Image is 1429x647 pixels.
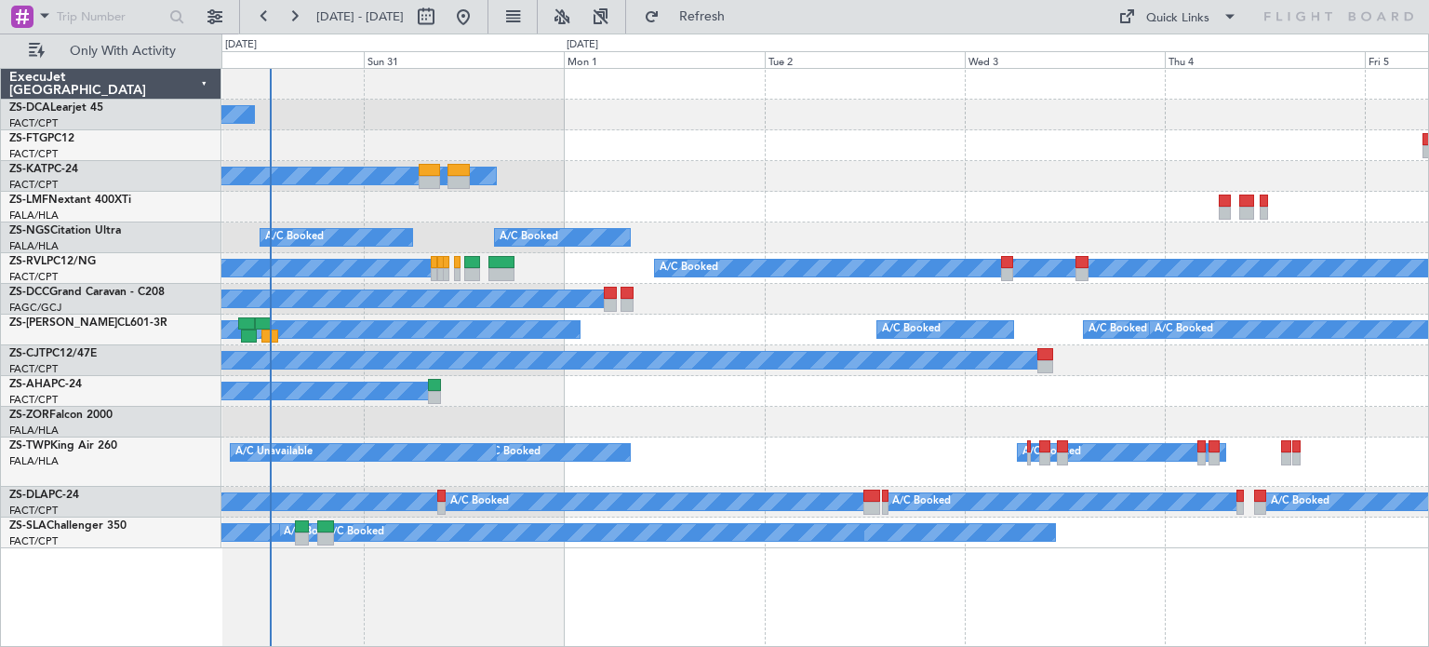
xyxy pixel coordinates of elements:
[9,379,51,390] span: ZS-AHA
[9,317,167,329] a: ZS-[PERSON_NAME]CL601-3R
[9,239,59,253] a: FALA/HLA
[1146,9,1209,28] div: Quick Links
[9,209,59,222] a: FALA/HLA
[9,440,117,452] a: ZS-TWPKing Air 260
[9,348,97,359] a: ZS-CJTPC12/47E
[9,287,49,298] span: ZS-DCC
[9,116,58,130] a: FACT/CPT
[9,102,50,114] span: ZS-DCA
[9,133,47,144] span: ZS-FTG
[9,504,58,518] a: FACT/CPT
[9,440,50,452] span: ZS-TWP
[9,178,58,192] a: FACT/CPT
[482,438,541,466] div: A/C Booked
[663,10,741,23] span: Refresh
[9,454,59,468] a: FALA/HLA
[235,438,313,466] div: A/C Unavailable
[9,225,121,236] a: ZS-NGSCitation Ultra
[765,51,965,68] div: Tue 2
[364,51,564,68] div: Sun 31
[9,195,48,206] span: ZS-LMF
[9,520,47,532] span: ZS-SLA
[20,36,202,66] button: Only With Activity
[567,37,598,53] div: [DATE]
[1088,316,1147,344] div: A/C Booked
[48,45,196,58] span: Only With Activity
[9,410,113,421] a: ZS-ZORFalcon 2000
[9,301,61,315] a: FAGC/GCJ
[1271,488,1329,516] div: A/C Booked
[9,270,58,284] a: FACT/CPT
[9,379,82,390] a: ZS-AHAPC-24
[9,256,96,267] a: ZS-RVLPC12/NG
[9,256,47,267] span: ZS-RVL
[9,362,58,376] a: FACT/CPT
[1022,438,1081,466] div: A/C Booked
[892,488,951,516] div: A/C Booked
[9,164,47,175] span: ZS-KAT
[9,133,74,144] a: ZS-FTGPC12
[1165,51,1365,68] div: Thu 4
[9,195,131,206] a: ZS-LMFNextant 400XTi
[316,8,404,25] span: [DATE] - [DATE]
[9,102,103,114] a: ZS-DCALearjet 45
[1109,2,1247,32] button: Quick Links
[500,223,558,251] div: A/C Booked
[9,490,48,501] span: ZS-DLA
[9,490,79,501] a: ZS-DLAPC-24
[9,534,58,548] a: FACT/CPT
[9,287,165,298] a: ZS-DCCGrand Caravan - C208
[965,51,1165,68] div: Wed 3
[9,164,78,175] a: ZS-KATPC-24
[1155,316,1213,344] div: A/C Booked
[57,3,164,31] input: Trip Number
[635,2,747,32] button: Refresh
[284,519,342,546] div: A/C Booked
[164,51,364,68] div: Sat 30
[326,519,384,546] div: A/C Booked
[9,393,58,407] a: FACT/CPT
[9,520,127,532] a: ZS-SLAChallenger 350
[9,424,59,438] a: FALA/HLA
[564,51,764,68] div: Mon 1
[9,225,50,236] span: ZS-NGS
[882,316,941,344] div: A/C Booked
[225,37,257,53] div: [DATE]
[265,223,324,251] div: A/C Booked
[9,147,58,161] a: FACT/CPT
[9,410,49,421] span: ZS-ZOR
[660,254,718,282] div: A/C Booked
[9,317,117,329] span: ZS-[PERSON_NAME]
[9,348,46,359] span: ZS-CJT
[450,488,509,516] div: A/C Booked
